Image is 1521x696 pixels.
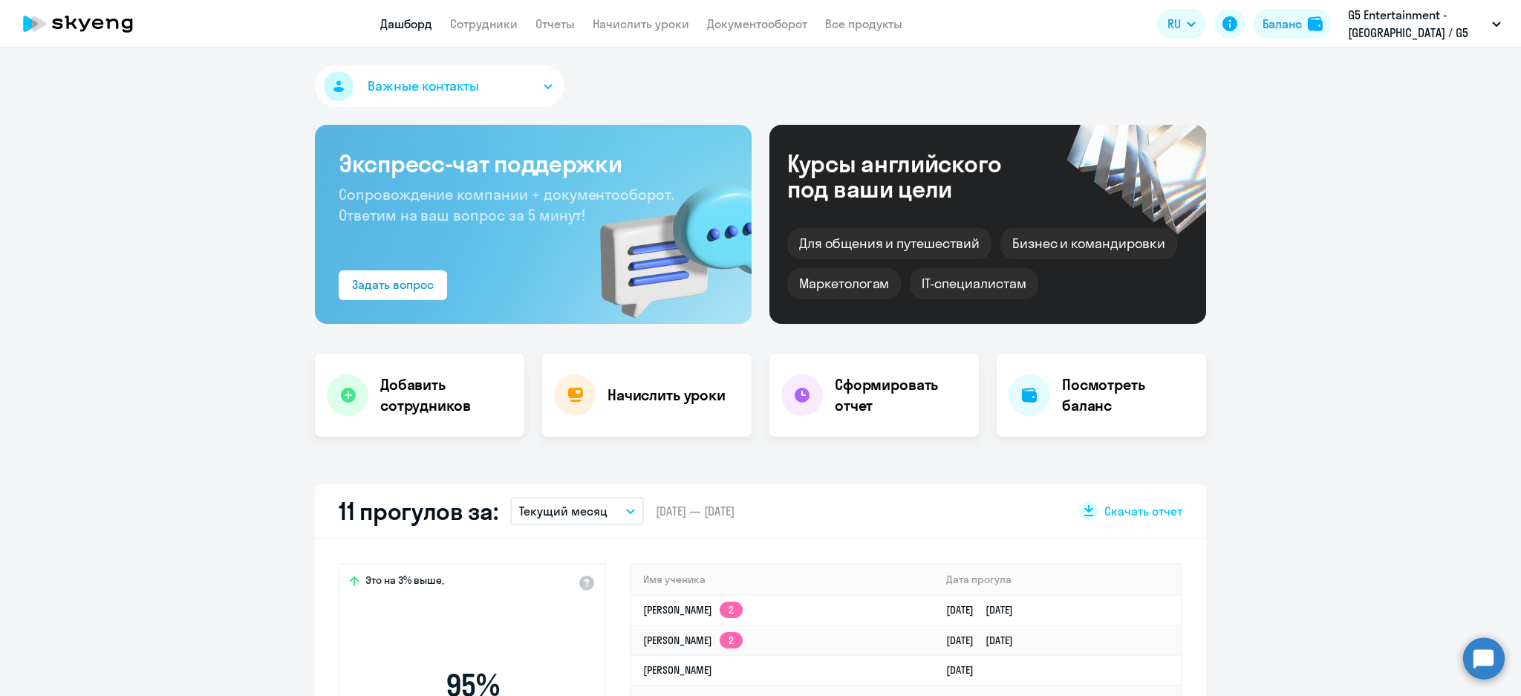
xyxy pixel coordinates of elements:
a: [PERSON_NAME]2 [643,603,743,617]
div: Бизнес и командировки [1000,228,1177,259]
h3: Экспресс-чат поддержки [339,149,728,178]
a: Документооборот [707,16,807,31]
span: RU [1167,15,1181,33]
button: RU [1157,9,1206,39]
p: Текущий месяц [519,502,608,520]
span: Это на 3% выше, [365,573,444,591]
span: Скачать отчет [1104,503,1182,519]
a: Дашборд [380,16,432,31]
a: [PERSON_NAME] [643,663,712,677]
div: Маркетологам [787,268,901,299]
button: Балансbalance [1254,9,1332,39]
a: Отчеты [535,16,575,31]
h4: Сформировать отчет [835,374,967,416]
th: Имя ученика [631,565,934,595]
a: [DATE][DATE] [946,603,1025,617]
span: Важные контакты [368,77,479,96]
div: Баланс [1263,15,1302,33]
h2: 11 прогулов за: [339,496,498,526]
button: G5 Entertainment - [GEOGRAPHIC_DATA] / G5 Holdings LTD, G5 Ent - LT [1341,6,1508,42]
div: Задать вопрос [352,276,434,293]
p: G5 Entertainment - [GEOGRAPHIC_DATA] / G5 Holdings LTD, G5 Ent - LT [1348,6,1486,42]
app-skyeng-badge: 2 [720,632,743,648]
button: Задать вопрос [339,270,447,300]
div: IT-специалистам [910,268,1038,299]
app-skyeng-badge: 2 [720,602,743,618]
a: Сотрудники [450,16,518,31]
a: [PERSON_NAME]2 [643,634,743,647]
th: Дата прогула [934,565,1181,595]
div: Для общения и путешествий [787,228,991,259]
img: bg-img [579,157,752,324]
h4: Посмотреть баланс [1062,374,1194,416]
h4: Добавить сотрудников [380,374,512,416]
button: Текущий месяц [510,497,644,525]
span: [DATE] — [DATE] [656,503,735,519]
div: Курсы английского под ваши цели [787,151,1041,201]
a: Все продукты [825,16,902,31]
button: Важные контакты [315,65,564,107]
a: [DATE][DATE] [946,634,1025,647]
h4: Начислить уроки [608,385,726,406]
span: Сопровождение компании + документооборот. Ответим на ваш вопрос за 5 минут! [339,185,674,224]
a: Начислить уроки [593,16,689,31]
a: [DATE] [946,663,986,677]
img: balance [1308,16,1323,31]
